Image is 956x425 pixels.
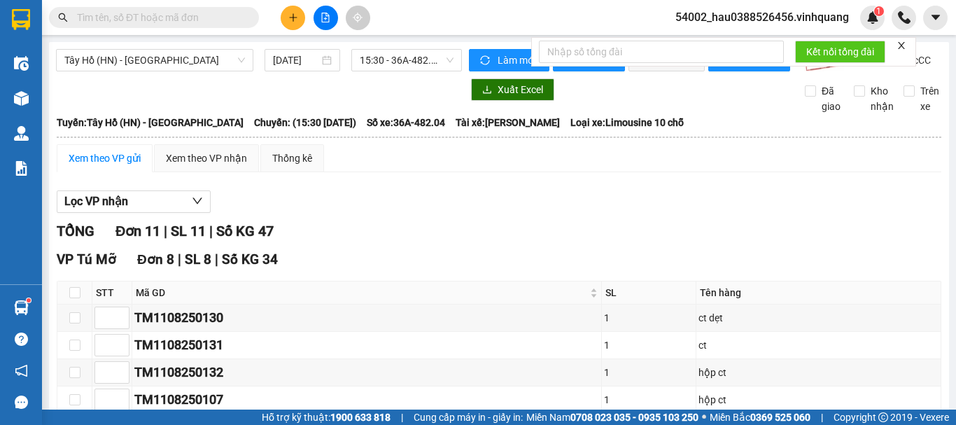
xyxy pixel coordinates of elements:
button: Kết nối tổng đài [795,41,885,63]
div: TM1108250131 [134,335,599,355]
div: TM1108250132 [134,363,599,382]
span: Hỗ trợ kỹ thuật: [262,410,391,425]
span: up [118,309,126,318]
div: hộp ct [698,365,939,380]
span: Lọc VP nhận [64,193,128,210]
strong: 0708 023 035 - 0935 103 250 [570,412,698,423]
span: caret-down [929,11,942,24]
span: Loại xe: Limousine 10 chỗ [570,115,684,130]
span: SL 11 [171,223,206,239]
div: TM1108250130 [134,308,599,328]
button: plus [281,6,305,30]
div: 1 [604,365,694,380]
span: plus [288,13,298,22]
span: search [58,13,68,22]
th: SL [602,281,696,305]
span: Increase Value [113,389,129,400]
button: downloadXuất Excel [471,78,554,101]
span: Đơn 11 [115,223,160,239]
button: file-add [314,6,338,30]
span: Làm mới [498,53,538,68]
span: Increase Value [113,307,129,318]
img: phone-icon [898,11,911,24]
span: close [897,41,906,50]
img: warehouse-icon [14,300,29,315]
div: 1 [604,392,694,407]
span: notification [15,364,28,377]
input: Tìm tên, số ĐT hoặc mã đơn [77,10,242,25]
span: up [118,364,126,372]
span: sync [480,55,492,67]
span: up [118,337,126,345]
strong: 1900 633 818 [330,412,391,423]
span: Miền Bắc [710,410,810,425]
div: Xem theo VP gửi [69,151,141,166]
span: up [118,391,126,400]
span: Tây Hồ (HN) - Thanh Hóa [64,50,245,71]
span: Kết nối tổng đài [806,44,874,60]
span: 15:30 - 36A-482.04 [360,50,454,71]
span: question-circle [15,333,28,346]
img: warehouse-icon [14,91,29,106]
div: TM1108250107 [134,390,599,410]
input: Nhập số tổng đài [539,41,784,63]
div: hộp ct [698,392,939,407]
span: Kho nhận [865,83,899,114]
span: SL 8 [185,251,211,267]
span: aim [353,13,363,22]
div: 1 [604,337,694,353]
button: syncLàm mới [469,49,549,71]
span: VP Tú Mỡ [57,251,116,267]
span: | [215,251,218,267]
span: Miền Nam [526,410,698,425]
button: caret-down [923,6,948,30]
span: file-add [321,13,330,22]
span: Đã giao [816,83,846,114]
span: | [209,223,213,239]
span: | [821,410,823,425]
span: Chuyến: (15:30 [DATE]) [254,115,356,130]
span: Increase Value [113,335,129,345]
span: down [118,401,126,410]
img: warehouse-icon [14,126,29,141]
span: ⚪️ [702,414,706,420]
span: message [15,396,28,409]
td: TM1108250130 [132,305,602,332]
span: down [118,374,126,382]
th: Tên hàng [696,281,941,305]
span: | [164,223,167,239]
img: logo-vxr [12,9,30,30]
b: Tuyến: Tây Hồ (HN) - [GEOGRAPHIC_DATA] [57,117,244,128]
span: download [482,85,492,96]
td: TM1108250131 [132,332,602,359]
div: 1 [604,310,694,326]
span: 54002_hau0388526456.vinhquang [664,8,860,26]
sup: 1 [874,6,884,16]
span: TỔNG [57,223,94,239]
div: Thống kê [272,151,312,166]
span: Tài xế: [PERSON_NAME] [456,115,560,130]
strong: 0369 525 060 [750,412,810,423]
span: down [192,195,203,207]
th: STT [92,281,132,305]
img: warehouse-icon [14,56,29,71]
sup: 1 [27,298,31,302]
img: solution-icon [14,161,29,176]
div: Xem theo VP nhận [166,151,247,166]
span: Số KG 34 [222,251,278,267]
span: Increase Value [113,362,129,372]
span: Decrease Value [113,372,129,383]
span: Số KG 47 [216,223,274,239]
td: TM1108250132 [132,359,602,386]
span: Cung cấp máy in - giấy in: [414,410,523,425]
span: Decrease Value [113,345,129,356]
span: Decrease Value [113,400,129,410]
span: Xuất Excel [498,82,543,97]
div: ct [698,337,939,353]
span: Số xe: 36A-482.04 [367,115,445,130]
button: Lọc VP nhận [57,190,211,213]
span: copyright [878,412,888,422]
span: | [401,410,403,425]
button: aim [346,6,370,30]
div: ct dẹt [698,310,939,326]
